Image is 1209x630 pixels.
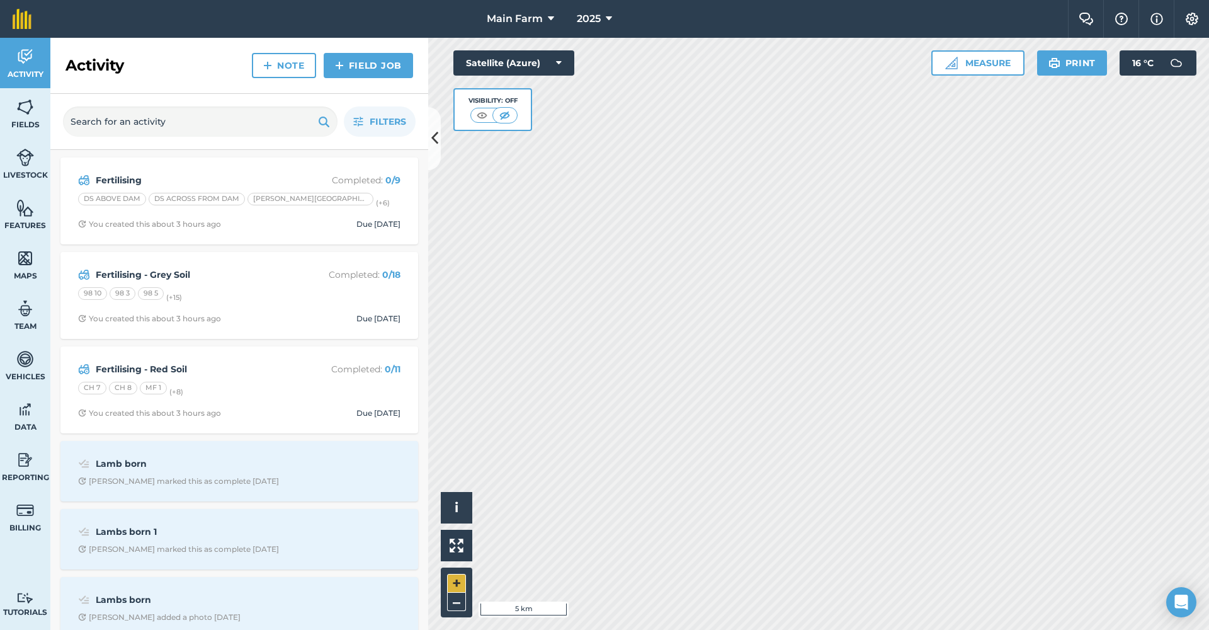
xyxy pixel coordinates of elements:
a: Fertilising - Grey SoilCompleted: 0/1898 1098 398 5(+15)Clock with arrow pointing clockwiseYou cr... [68,260,411,331]
button: i [441,492,472,524]
div: You created this about 3 hours ago [78,314,221,324]
img: svg+xml;base64,PD94bWwgdmVyc2lvbj0iMS4wIiBlbmNvZGluZz0idXRmLTgiPz4KPCEtLSBHZW5lcmF0b3I6IEFkb2JlIE... [16,450,34,469]
img: svg+xml;base64,PHN2ZyB4bWxucz0iaHR0cDovL3d3dy53My5vcmcvMjAwMC9zdmciIHdpZHRoPSI1MCIgaGVpZ2h0PSI0MC... [474,109,490,122]
button: + [447,574,466,593]
img: svg+xml;base64,PD94bWwgdmVyc2lvbj0iMS4wIiBlbmNvZGluZz0idXRmLTgiPz4KPCEtLSBHZW5lcmF0b3I6IEFkb2JlIE... [78,267,90,282]
button: Filters [344,106,416,137]
button: Print [1037,50,1108,76]
img: Clock with arrow pointing clockwise [78,545,86,553]
a: Note [252,53,316,78]
small: (+ 8 ) [169,387,183,396]
img: Clock with arrow pointing clockwise [78,477,86,485]
img: Four arrows, one pointing top left, one top right, one bottom right and the last bottom left [450,539,463,553]
img: svg+xml;base64,PD94bWwgdmVyc2lvbj0iMS4wIiBlbmNvZGluZz0idXRmLTgiPz4KPCEtLSBHZW5lcmF0b3I6IEFkb2JlIE... [16,501,34,520]
div: [PERSON_NAME][GEOGRAPHIC_DATA] [247,193,373,205]
div: Due [DATE] [356,408,400,418]
img: svg+xml;base64,PD94bWwgdmVyc2lvbj0iMS4wIiBlbmNvZGluZz0idXRmLTgiPz4KPCEtLSBHZW5lcmF0b3I6IEFkb2JlIE... [1164,50,1189,76]
span: i [455,500,458,515]
button: – [447,593,466,611]
div: CH 7 [78,382,106,394]
div: [PERSON_NAME] marked this as complete [DATE] [78,544,279,554]
div: Due [DATE] [356,314,400,324]
img: svg+xml;base64,PHN2ZyB4bWxucz0iaHR0cDovL3d3dy53My5vcmcvMjAwMC9zdmciIHdpZHRoPSIxNyIgaGVpZ2h0PSIxNy... [1150,11,1163,26]
img: svg+xml;base64,PHN2ZyB4bWxucz0iaHR0cDovL3d3dy53My5vcmcvMjAwMC9zdmciIHdpZHRoPSI1NiIgaGVpZ2h0PSI2MC... [16,98,34,117]
img: svg+xml;base64,PD94bWwgdmVyc2lvbj0iMS4wIiBlbmNvZGluZz0idXRmLTgiPz4KPCEtLSBHZW5lcmF0b3I6IEFkb2JlIE... [16,148,34,167]
img: svg+xml;base64,PD94bWwgdmVyc2lvbj0iMS4wIiBlbmNvZGluZz0idXRmLTgiPz4KPCEtLSBHZW5lcmF0b3I6IEFkb2JlIE... [16,592,34,604]
img: svg+xml;base64,PD94bWwgdmVyc2lvbj0iMS4wIiBlbmNvZGluZz0idXRmLTgiPz4KPCEtLSBHZW5lcmF0b3I6IEFkb2JlIE... [16,350,34,369]
img: svg+xml;base64,PHN2ZyB4bWxucz0iaHR0cDovL3d3dy53My5vcmcvMjAwMC9zdmciIHdpZHRoPSIxOSIgaGVpZ2h0PSIyNC... [1048,55,1060,71]
strong: Lambs born [96,593,295,607]
a: Fertilising - Red SoilCompleted: 0/11CH 7CH 8MF 1(+8)Clock with arrow pointing clockwiseYou creat... [68,354,411,426]
img: Clock with arrow pointing clockwise [78,220,86,228]
small: (+ 6 ) [376,198,390,207]
div: Visibility: Off [468,96,518,106]
p: Completed : [300,173,400,187]
div: You created this about 3 hours ago [78,219,221,229]
strong: Fertilising [96,173,295,187]
img: svg+xml;base64,PD94bWwgdmVyc2lvbj0iMS4wIiBlbmNvZGluZz0idXRmLTgiPz4KPCEtLSBHZW5lcmF0b3I6IEFkb2JlIE... [78,456,90,471]
strong: Fertilising - Red Soil [96,362,295,376]
button: 16 °C [1120,50,1196,76]
img: svg+xml;base64,PD94bWwgdmVyc2lvbj0iMS4wIiBlbmNvZGluZz0idXRmLTgiPz4KPCEtLSBHZW5lcmF0b3I6IEFkb2JlIE... [78,362,90,377]
p: Completed : [300,362,400,376]
div: 98 10 [78,287,107,300]
div: 98 3 [110,287,135,300]
img: A cog icon [1184,13,1200,25]
strong: 0 / 11 [385,364,400,375]
div: MF 1 [140,382,167,394]
input: Search for an activity [63,106,338,137]
div: DS ABOVE DAM [78,193,146,205]
span: 2025 [577,11,601,26]
strong: Fertilising - Grey Soil [96,268,295,282]
div: DS ACROSS FROM DAM [149,193,245,205]
div: [PERSON_NAME] marked this as complete [DATE] [78,476,279,486]
div: Open Intercom Messenger [1166,587,1196,617]
span: Main Farm [487,11,543,26]
a: FertilisingCompleted: 0/9DS ABOVE DAMDS ACROSS FROM DAM[PERSON_NAME][GEOGRAPHIC_DATA](+6)Clock wi... [68,165,411,237]
img: svg+xml;base64,PHN2ZyB4bWxucz0iaHR0cDovL3d3dy53My5vcmcvMjAwMC9zdmciIHdpZHRoPSI1NiIgaGVpZ2h0PSI2MC... [16,249,34,268]
small: (+ 15 ) [166,293,182,302]
img: Clock with arrow pointing clockwise [78,613,86,621]
img: svg+xml;base64,PHN2ZyB4bWxucz0iaHR0cDovL3d3dy53My5vcmcvMjAwMC9zdmciIHdpZHRoPSI1MCIgaGVpZ2h0PSI0MC... [497,109,513,122]
strong: Lambs born 1 [96,525,295,539]
span: 16 ° C [1132,50,1154,76]
h2: Activity [65,55,124,76]
div: You created this about 3 hours ago [78,408,221,418]
div: CH 8 [109,382,137,394]
img: svg+xml;base64,PHN2ZyB4bWxucz0iaHR0cDovL3d3dy53My5vcmcvMjAwMC9zdmciIHdpZHRoPSIxNCIgaGVpZ2h0PSIyNC... [335,58,344,73]
img: svg+xml;base64,PD94bWwgdmVyc2lvbj0iMS4wIiBlbmNvZGluZz0idXRmLTgiPz4KPCEtLSBHZW5lcmF0b3I6IEFkb2JlIE... [78,173,90,188]
div: [PERSON_NAME] added a photo [DATE] [78,612,241,622]
strong: 0 / 9 [385,175,400,186]
img: svg+xml;base64,PD94bWwgdmVyc2lvbj0iMS4wIiBlbmNvZGluZz0idXRmLTgiPz4KPCEtLSBHZW5lcmF0b3I6IEFkb2JlIE... [16,299,34,318]
img: svg+xml;base64,PHN2ZyB4bWxucz0iaHR0cDovL3d3dy53My5vcmcvMjAwMC9zdmciIHdpZHRoPSI1NiIgaGVpZ2h0PSI2MC... [16,198,34,217]
a: Lamb bornClock with arrow pointing clockwise[PERSON_NAME] marked this as complete [DATE] [68,449,411,494]
button: Measure [931,50,1025,76]
img: fieldmargin Logo [13,9,31,29]
div: Due [DATE] [356,219,400,229]
img: svg+xml;base64,PD94bWwgdmVyc2lvbj0iMS4wIiBlbmNvZGluZz0idXRmLTgiPz4KPCEtLSBHZW5lcmF0b3I6IEFkb2JlIE... [78,592,90,607]
img: Clock with arrow pointing clockwise [78,314,86,323]
img: svg+xml;base64,PD94bWwgdmVyc2lvbj0iMS4wIiBlbmNvZGluZz0idXRmLTgiPz4KPCEtLSBHZW5lcmF0b3I6IEFkb2JlIE... [16,400,34,419]
img: A question mark icon [1114,13,1129,25]
div: 98 5 [138,287,164,300]
img: svg+xml;base64,PD94bWwgdmVyc2lvbj0iMS4wIiBlbmNvZGluZz0idXRmLTgiPz4KPCEtLSBHZW5lcmF0b3I6IEFkb2JlIE... [78,524,90,539]
a: Lambs bornClock with arrow pointing clockwise[PERSON_NAME] added a photo [DATE] [68,585,411,630]
img: Clock with arrow pointing clockwise [78,409,86,417]
img: Two speech bubbles overlapping with the left bubble in the forefront [1079,13,1094,25]
img: Ruler icon [945,57,958,69]
a: Lambs born 1Clock with arrow pointing clockwise[PERSON_NAME] marked this as complete [DATE] [68,517,411,562]
strong: 0 / 18 [382,269,400,280]
img: svg+xml;base64,PHN2ZyB4bWxucz0iaHR0cDovL3d3dy53My5vcmcvMjAwMC9zdmciIHdpZHRoPSIxNCIgaGVpZ2h0PSIyNC... [263,58,272,73]
img: svg+xml;base64,PD94bWwgdmVyc2lvbj0iMS4wIiBlbmNvZGluZz0idXRmLTgiPz4KPCEtLSBHZW5lcmF0b3I6IEFkb2JlIE... [16,47,34,66]
p: Completed : [300,268,400,282]
strong: Lamb born [96,457,295,471]
img: svg+xml;base64,PHN2ZyB4bWxucz0iaHR0cDovL3d3dy53My5vcmcvMjAwMC9zdmciIHdpZHRoPSIxOSIgaGVpZ2h0PSIyNC... [318,114,330,129]
a: Field Job [324,53,413,78]
span: Filters [370,115,406,129]
button: Satellite (Azure) [453,50,574,76]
